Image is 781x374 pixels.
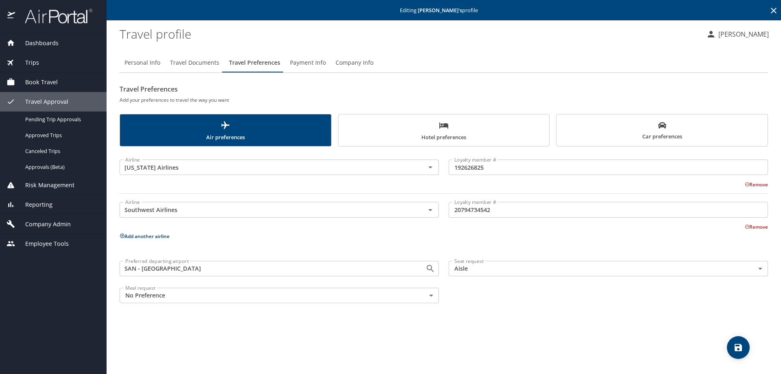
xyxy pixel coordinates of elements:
span: Car preferences [561,121,763,141]
span: Hotel preferences [343,120,545,142]
div: Aisle [449,261,768,276]
img: icon-airportal.png [7,8,16,24]
input: Select an Airline [122,162,412,173]
button: save [727,336,750,359]
strong: [PERSON_NAME] 's [418,7,462,14]
span: Payment Info [290,58,326,68]
span: Approvals (Beta) [25,163,97,171]
span: Travel Documents [170,58,219,68]
span: Personal Info [124,58,160,68]
span: Canceled Trips [25,147,97,155]
span: Approved Trips [25,131,97,139]
span: Book Travel [15,78,58,87]
div: No Preference [120,288,439,303]
span: Air preferences [125,120,326,142]
span: Company Admin [15,220,71,229]
div: scrollable force tabs example [120,114,768,147]
span: Travel Preferences [229,58,280,68]
div: Profile [120,53,768,72]
h2: Travel Preferences [120,83,768,96]
button: Open [425,162,436,173]
span: Employee Tools [15,239,69,248]
span: Travel Approval [15,97,68,106]
input: Select an Airline [122,204,412,215]
button: Add another airline [120,233,170,240]
button: Open [425,263,436,274]
button: [PERSON_NAME] [703,27,772,42]
input: Search for and select an airport [122,263,412,274]
span: Risk Management [15,181,74,190]
button: Remove [745,223,768,230]
span: Trips [15,58,39,67]
p: [PERSON_NAME] [716,29,769,39]
button: Remove [745,181,768,188]
h1: Travel profile [120,21,700,46]
span: Pending Trip Approvals [25,116,97,123]
span: Reporting [15,200,52,209]
span: Dashboards [15,39,59,48]
img: airportal-logo.png [16,8,92,24]
p: Editing profile [109,8,779,13]
button: Open [425,204,436,216]
h6: Add your preferences to travel the way you want [120,96,768,104]
span: Company Info [336,58,373,68]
